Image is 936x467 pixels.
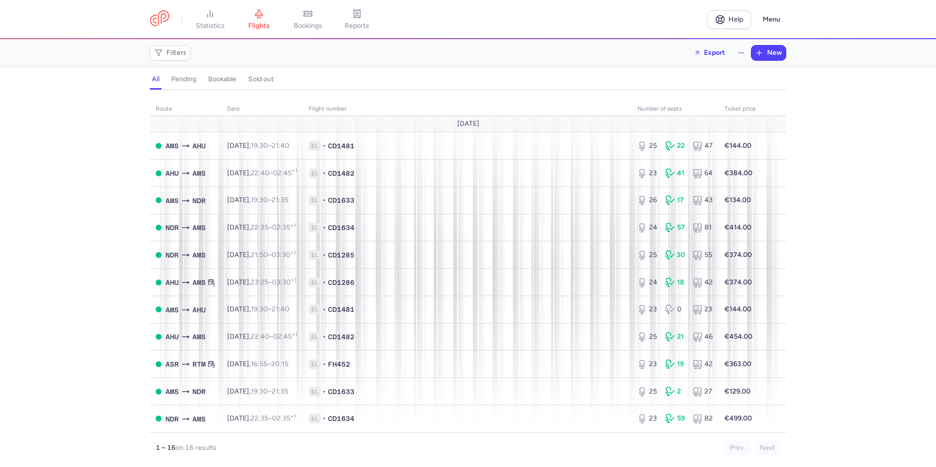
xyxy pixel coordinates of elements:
[150,46,190,60] button: Filters
[328,141,354,151] span: CD1481
[687,45,731,61] button: Export
[227,414,296,422] span: [DATE],
[165,304,179,315] span: AMS
[693,387,713,397] div: 27
[309,223,321,233] span: 1L
[323,332,326,342] span: •
[751,46,786,60] button: New
[725,360,751,368] strong: €363.00
[192,277,206,288] span: AMS
[272,414,296,422] time: 02:35
[328,223,354,233] span: CD1634
[665,168,685,178] div: 41
[665,359,685,369] div: 19
[227,360,288,368] span: [DATE],
[165,222,179,233] span: NDR
[196,22,225,30] span: statistics
[309,168,321,178] span: 1L
[171,75,196,84] h4: pending
[251,387,268,396] time: 19:30
[208,75,236,84] h4: bookable
[637,278,657,287] div: 24
[309,414,321,423] span: 1L
[290,222,296,229] sup: +1
[725,251,752,259] strong: €374.00
[693,168,713,178] div: 64
[693,414,713,423] div: 82
[292,167,297,174] sup: +1
[192,250,206,260] span: AMS
[757,10,786,29] button: Menu
[251,332,269,341] time: 22:40
[637,387,657,397] div: 25
[637,359,657,369] div: 23
[323,223,326,233] span: •
[345,22,369,30] span: reports
[272,387,288,396] time: 21:35
[272,251,296,259] time: 03:30
[192,331,206,342] span: AMS
[290,413,296,420] sup: +1
[693,250,713,260] div: 55
[693,304,713,314] div: 23
[227,332,297,341] span: [DATE],
[693,223,713,233] div: 81
[251,251,296,259] span: –
[248,75,274,84] h4: sold out
[332,9,381,30] a: reports
[272,141,289,150] time: 21:40
[251,360,267,368] time: 16:55
[273,332,297,341] time: 02:45
[632,102,719,117] th: number of seats
[328,359,350,369] span: FH452
[251,332,297,341] span: –
[290,250,296,256] sup: +1
[251,196,288,204] span: –
[283,9,332,30] a: bookings
[725,441,750,455] button: Prev.
[152,75,160,84] h4: all
[328,278,354,287] span: CD1286
[165,195,179,206] span: AMS
[292,331,297,338] sup: +1
[192,414,206,424] span: AMS
[704,49,725,56] span: Export
[272,305,289,313] time: 21:40
[303,102,632,117] th: Flight number
[192,386,206,397] span: NDR
[754,441,780,455] button: Next
[251,305,289,313] span: –
[271,360,288,368] time: 20:15
[767,49,782,57] span: New
[693,195,713,205] div: 43
[725,332,752,341] strong: €454.00
[725,305,751,313] strong: €144.00
[251,278,268,286] time: 23:25
[719,102,762,117] th: Ticket price
[294,22,322,30] span: bookings
[251,223,268,232] time: 22:35
[693,278,713,287] div: 42
[328,332,354,342] span: CD1482
[328,195,354,205] span: CD1633
[328,387,354,397] span: CD1633
[728,16,743,23] span: Help
[323,304,326,314] span: •
[165,386,179,397] span: AMS
[234,9,283,30] a: flights
[227,196,288,204] span: [DATE],
[251,251,268,259] time: 21:50
[725,196,751,204] strong: €134.00
[251,278,296,286] span: –
[725,223,751,232] strong: €414.00
[637,195,657,205] div: 26
[165,359,179,370] span: ASR
[309,332,321,342] span: 1L
[192,140,206,151] span: AHU
[192,222,206,233] span: AMS
[251,223,296,232] span: –
[186,9,234,30] a: statistics
[291,277,296,283] sup: +1
[323,359,326,369] span: •
[637,223,657,233] div: 24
